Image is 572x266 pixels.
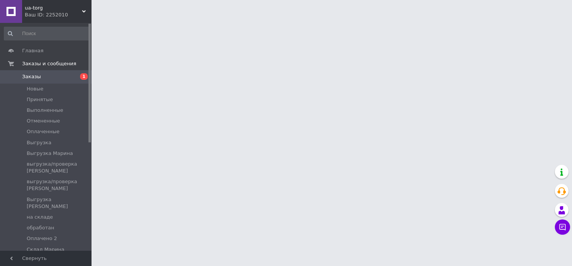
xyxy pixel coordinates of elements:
[27,150,73,157] span: Выгрузка Марина
[27,118,60,124] span: Отмененные
[555,219,570,235] button: Чат с покупателем
[22,73,41,80] span: Заказы
[27,96,53,103] span: Принятые
[22,47,43,54] span: Главная
[27,235,57,242] span: Оплачено 2
[27,161,89,174] span: выгрузка/проверка [PERSON_NAME]
[4,27,90,40] input: Поиск
[27,246,64,253] span: Склад Марина
[27,128,59,135] span: Оплаченные
[25,11,92,18] div: Ваш ID: 2252010
[27,107,63,114] span: Выполненные
[27,139,51,146] span: Выгрузка
[25,5,82,11] span: ua-torg
[27,178,89,192] span: выгрузка/проверка [PERSON_NAME]
[27,85,43,92] span: Новые
[27,196,89,210] span: Выгрузка [PERSON_NAME]
[22,60,76,67] span: Заказы и сообщения
[80,73,88,80] span: 1
[27,214,53,221] span: на складе
[27,224,54,231] span: обработан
